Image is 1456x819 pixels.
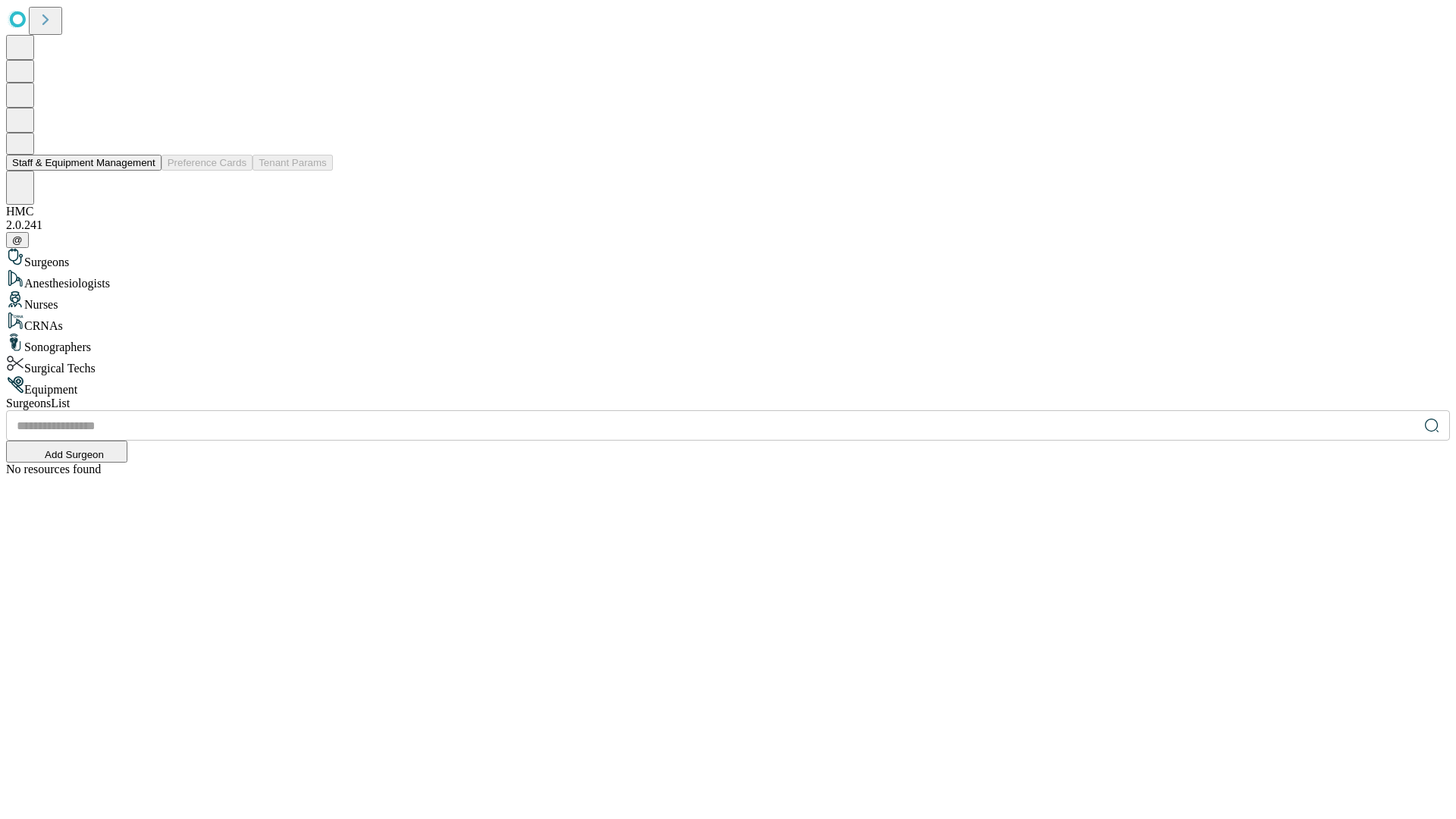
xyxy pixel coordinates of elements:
[6,290,1450,312] div: Nurses
[6,205,1450,218] div: HMC
[6,463,1450,476] div: No resources found
[6,269,1450,290] div: Anesthesiologists
[45,449,104,460] span: Add Surgeon
[6,312,1450,333] div: CRNAs
[6,354,1450,375] div: Surgical Techs
[12,234,23,246] span: @
[162,155,253,171] button: Preference Cards
[6,218,1450,232] div: 2.0.241
[6,333,1450,354] div: Sonographers
[6,248,1450,269] div: Surgeons
[6,441,127,463] button: Add Surgeon
[6,397,1450,410] div: Surgeons List
[6,375,1450,397] div: Equipment
[253,155,333,171] button: Tenant Params
[6,155,162,171] button: Staff & Equipment Management
[6,232,29,248] button: @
